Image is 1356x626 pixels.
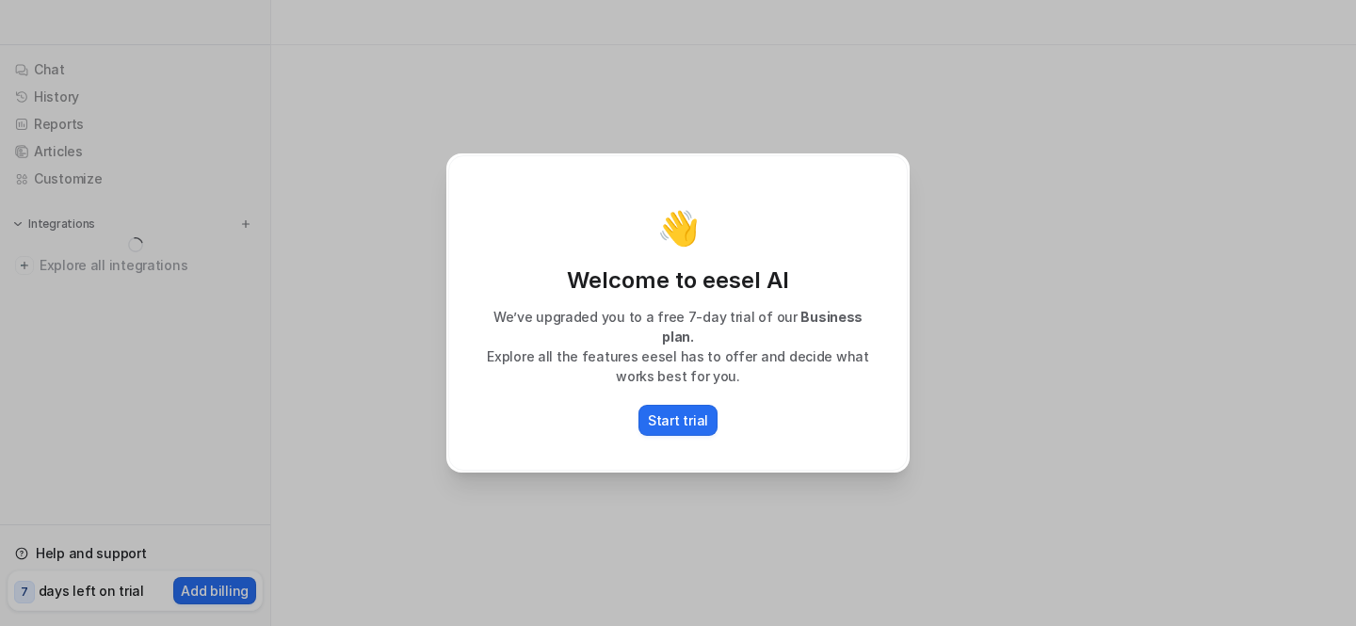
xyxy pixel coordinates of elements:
button: Start trial [638,405,718,436]
p: Explore all the features eesel has to offer and decide what works best for you. [468,346,888,386]
p: Welcome to eesel AI [468,265,888,296]
p: We’ve upgraded you to a free 7-day trial of our [468,307,888,346]
p: Start trial [648,410,708,430]
p: 👋 [657,209,700,247]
